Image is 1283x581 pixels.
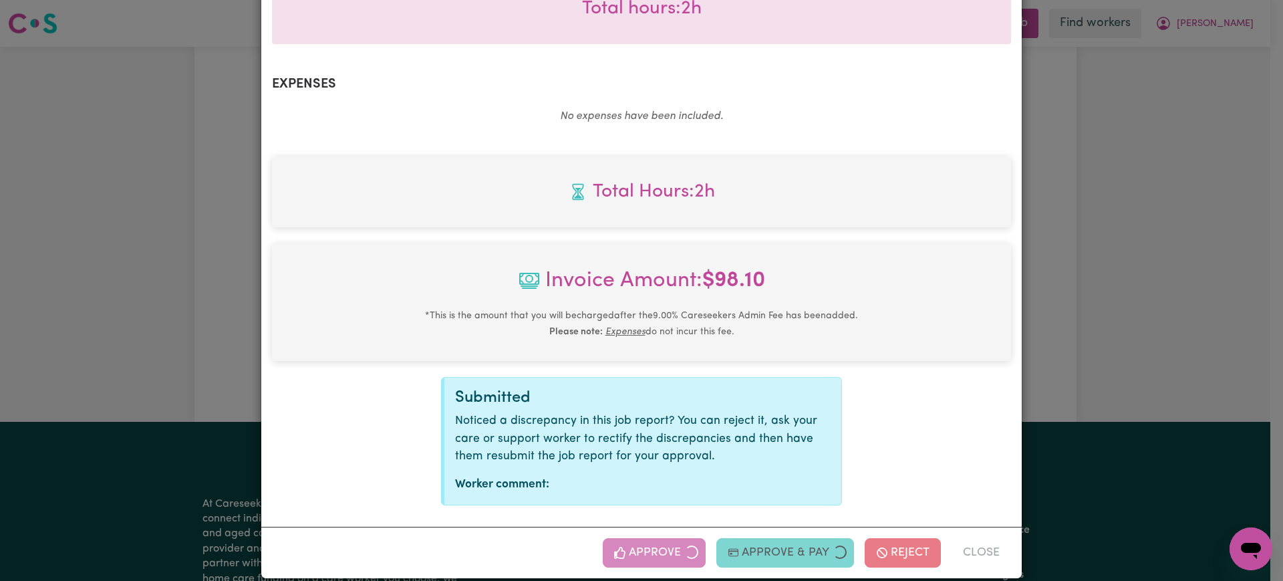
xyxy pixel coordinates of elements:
span: Total hours worked: 2 hours [283,178,1000,206]
u: Expenses [605,327,646,337]
b: Please note: [549,327,603,337]
h2: Expenses [272,76,1011,92]
p: Noticed a discrepancy in this job report? You can reject it, ask your care or support worker to r... [455,413,831,465]
em: No expenses have been included. [560,111,723,122]
span: Invoice Amount: [283,265,1000,308]
small: This is the amount that you will be charged after the 9.00 % Careseekers Admin Fee has been added... [425,311,858,337]
b: $ 98.10 [702,270,765,292]
iframe: Button to launch messaging window [1230,528,1272,570]
strong: Worker comment: [455,479,549,490]
span: Submitted [455,390,531,406]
